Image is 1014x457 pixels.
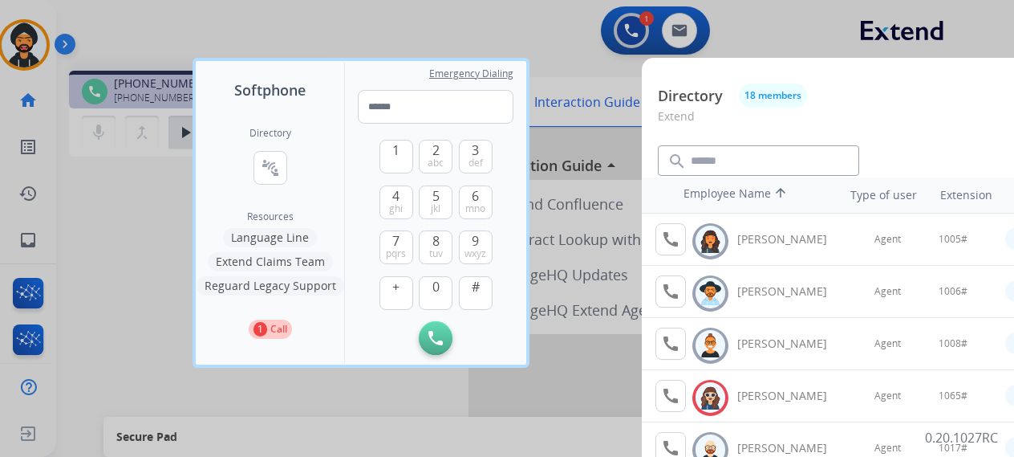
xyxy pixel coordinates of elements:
[459,140,493,173] button: 3def
[699,229,722,254] img: avatar
[939,337,967,350] span: 1008#
[699,386,722,410] img: avatar
[419,231,452,264] button: 8tuv
[459,231,493,264] button: 9wxyz
[247,210,294,223] span: Resources
[459,276,493,310] button: #
[771,186,790,205] mat-icon: arrow_upward
[939,285,967,298] span: 1006#
[661,334,680,353] mat-icon: call
[468,157,483,169] span: def
[379,186,413,219] button: 4ghi
[925,428,998,447] p: 0.20.1027RC
[419,276,452,310] button: 0
[874,442,901,455] span: Agent
[472,186,479,206] span: 6
[939,442,967,455] span: 1017#
[253,322,267,337] p: 1
[667,152,687,171] mat-icon: search
[197,276,344,296] button: Reguard Legacy Support
[432,186,440,206] span: 5
[739,84,807,108] button: 18 members
[464,247,486,260] span: wxyz
[392,141,400,160] span: 1
[432,141,440,160] span: 2
[459,186,493,219] button: 6mno
[828,179,925,211] th: Type of user
[939,233,967,246] span: 1005#
[874,233,901,246] span: Agent
[234,79,306,101] span: Softphone
[472,231,479,251] span: 9
[874,285,901,298] span: Agent
[432,277,440,296] span: 0
[429,67,513,80] span: Emergency Dialing
[389,202,403,215] span: ghi
[419,140,452,173] button: 2abc
[428,157,444,169] span: abc
[661,230,680,249] mat-icon: call
[428,331,443,345] img: call-button
[392,186,400,206] span: 4
[472,277,480,296] span: #
[392,277,400,296] span: +
[223,228,317,247] button: Language Line
[386,247,406,260] span: pqrs
[932,179,1000,211] th: Extension
[658,85,723,107] p: Directory
[737,284,845,300] div: [PERSON_NAME]
[874,390,901,402] span: Agent
[675,177,820,213] th: Employee Name
[737,388,845,404] div: [PERSON_NAME]
[261,158,280,177] mat-icon: connect_without_contact
[699,333,722,358] img: avatar
[249,127,291,140] h2: Directory
[249,320,292,339] button: 1Call
[661,282,680,301] mat-icon: call
[465,202,485,215] span: mno
[270,322,287,337] p: Call
[661,386,680,406] mat-icon: call
[429,247,443,260] span: tuv
[737,231,845,247] div: [PERSON_NAME]
[392,231,400,251] span: 7
[472,141,479,160] span: 3
[737,440,845,456] div: [PERSON_NAME]
[379,231,413,264] button: 7pqrs
[699,281,722,306] img: avatar
[379,140,413,173] button: 1
[379,276,413,310] button: +
[939,390,967,402] span: 1065#
[419,186,452,219] button: 5jkl
[432,231,440,251] span: 8
[737,336,845,352] div: [PERSON_NAME]
[208,252,333,271] button: Extend Claims Team
[874,337,901,350] span: Agent
[431,202,440,215] span: jkl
